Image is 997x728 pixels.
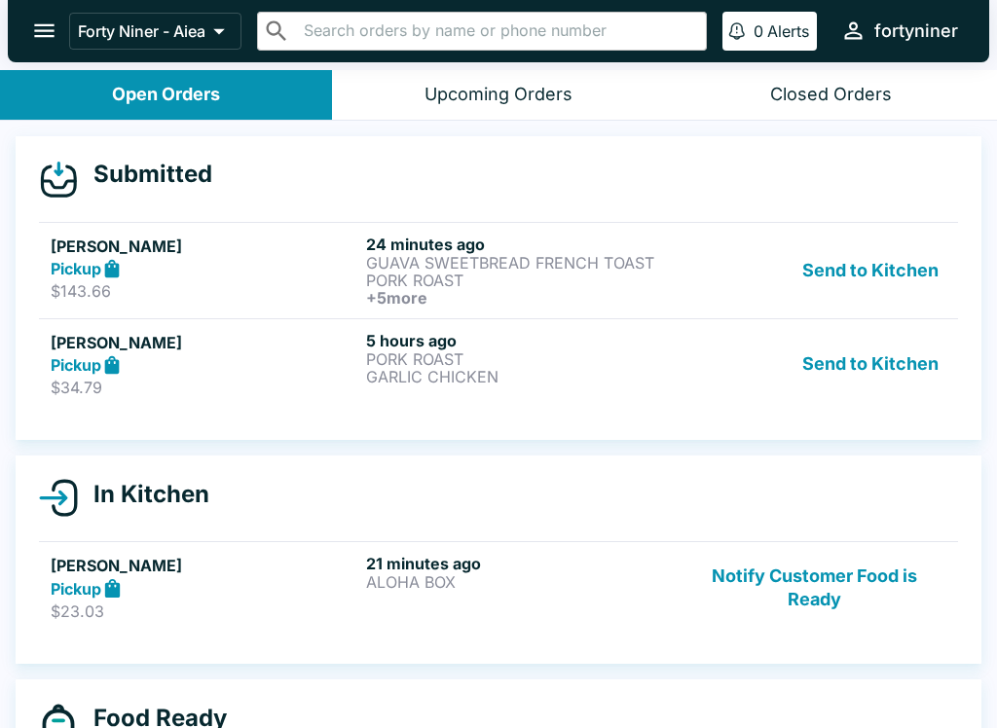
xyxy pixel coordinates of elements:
button: Send to Kitchen [794,331,946,398]
p: Forty Niner - Aiea [78,21,205,41]
strong: Pickup [51,259,101,278]
h6: 21 minutes ago [366,554,674,573]
p: PORK ROAST [366,272,674,289]
p: $23.03 [51,601,358,621]
input: Search orders by name or phone number [298,18,698,45]
div: Upcoming Orders [425,84,572,106]
p: $34.79 [51,378,358,397]
h5: [PERSON_NAME] [51,235,358,258]
p: Alerts [767,21,809,41]
button: Forty Niner - Aiea [69,13,241,50]
button: open drawer [19,6,69,55]
h5: [PERSON_NAME] [51,331,358,354]
h6: 5 hours ago [366,331,674,350]
button: Send to Kitchen [794,235,946,307]
div: Open Orders [112,84,220,106]
p: $143.66 [51,281,358,301]
h4: In Kitchen [78,480,209,509]
h6: 24 minutes ago [366,235,674,254]
h5: [PERSON_NAME] [51,554,358,577]
a: [PERSON_NAME]Pickup$34.795 hours agoPORK ROASTGARLIC CHICKENSend to Kitchen [39,318,958,410]
p: ALOHA BOX [366,573,674,591]
p: PORK ROAST [366,350,674,368]
button: fortyniner [832,10,966,52]
div: fortyniner [874,19,958,43]
p: GUAVA SWEETBREAD FRENCH TOAST [366,254,674,272]
h4: Submitted [78,160,212,189]
button: Notify Customer Food is Ready [683,554,946,621]
h6: + 5 more [366,289,674,307]
p: GARLIC CHICKEN [366,368,674,385]
strong: Pickup [51,579,101,599]
p: 0 [754,21,763,41]
a: [PERSON_NAME]Pickup$23.0321 minutes agoALOHA BOXNotify Customer Food is Ready [39,541,958,633]
a: [PERSON_NAME]Pickup$143.6624 minutes agoGUAVA SWEETBREAD FRENCH TOASTPORK ROAST+5moreSend to Kitchen [39,222,958,318]
div: Closed Orders [770,84,892,106]
strong: Pickup [51,355,101,375]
